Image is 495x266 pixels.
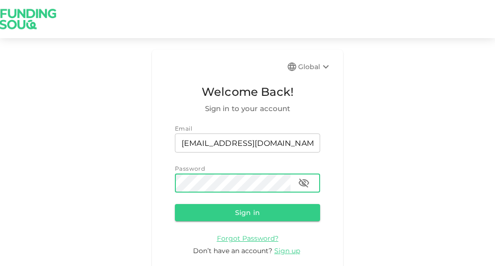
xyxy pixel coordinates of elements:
span: Password [175,165,205,172]
input: email [175,133,320,153]
span: Welcome Back! [175,83,320,101]
span: Email [175,125,192,132]
span: Don’t have an account? [193,246,272,255]
div: Global [298,61,332,72]
a: Forgot Password? [217,234,279,243]
button: Sign in [175,204,320,221]
span: Sign in to your account [175,103,320,114]
span: Sign up [274,246,300,255]
input: password [175,174,291,193]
